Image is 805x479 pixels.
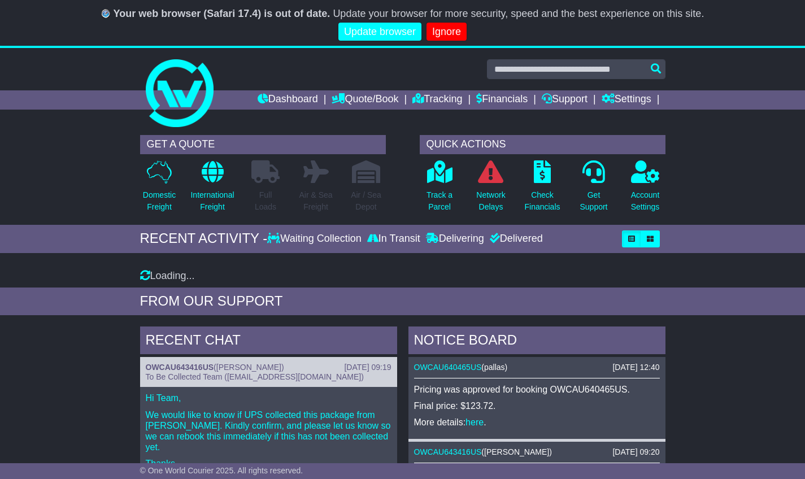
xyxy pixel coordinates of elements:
[414,363,482,372] a: OWCAU640465US
[251,189,280,213] p: Full Loads
[140,326,397,357] div: RECENT CHAT
[190,189,234,213] p: International Freight
[408,326,665,357] div: NOTICE BOARD
[631,189,660,213] p: Account Settings
[579,160,608,219] a: GetSupport
[524,160,560,219] a: CheckFinancials
[542,90,588,110] a: Support
[427,23,467,41] a: Ignore
[476,160,506,219] a: NetworkDelays
[146,410,391,453] p: We would like to know if UPS collected this package from [PERSON_NAME]. Kindly confirm, and pleas...
[414,417,660,428] p: More details: .
[143,189,176,213] p: Domestic Freight
[140,466,303,475] span: © One World Courier 2025. All rights reserved.
[427,189,452,213] p: Track a Parcel
[338,23,421,41] a: Update browser
[114,8,330,19] b: Your web browser (Safari 17.4) is out of date.
[476,90,528,110] a: Financials
[258,90,318,110] a: Dashboard
[344,363,391,372] div: [DATE] 09:19
[332,90,398,110] a: Quote/Book
[630,160,660,219] a: AccountSettings
[426,160,453,219] a: Track aParcel
[484,447,549,456] span: [PERSON_NAME]
[142,160,176,219] a: DomesticFreight
[146,363,391,372] div: ( )
[146,363,214,372] a: OWCAU643416US
[351,189,381,213] p: Air / Sea Depot
[414,400,660,411] p: Final price: $123.72.
[146,393,391,403] p: Hi Team,
[580,189,607,213] p: Get Support
[612,447,659,457] div: [DATE] 09:20
[414,384,660,395] p: Pricing was approved for booking OWCAU640465US.
[333,8,704,19] span: Update your browser for more security, speed and the best experience on this site.
[146,372,364,381] span: To Be Collected Team ([EMAIL_ADDRESS][DOMAIN_NAME])
[364,233,423,245] div: In Transit
[487,233,543,245] div: Delivered
[414,363,660,372] div: ( )
[140,270,665,282] div: Loading...
[524,189,560,213] p: Check Financials
[612,363,659,372] div: [DATE] 12:40
[267,233,364,245] div: Waiting Collection
[190,160,234,219] a: InternationalFreight
[414,447,660,457] div: ( )
[420,135,665,154] div: QUICK ACTIONS
[299,189,332,213] p: Air & Sea Freight
[602,90,651,110] a: Settings
[140,230,268,247] div: RECENT ACTIVITY -
[476,189,505,213] p: Network Delays
[484,363,505,372] span: pallas
[216,363,281,372] span: [PERSON_NAME]
[465,417,484,427] a: here
[412,90,462,110] a: Tracking
[140,293,665,310] div: FROM OUR SUPPORT
[423,233,487,245] div: Delivering
[414,447,482,456] a: OWCAU643416US
[140,135,386,154] div: GET A QUOTE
